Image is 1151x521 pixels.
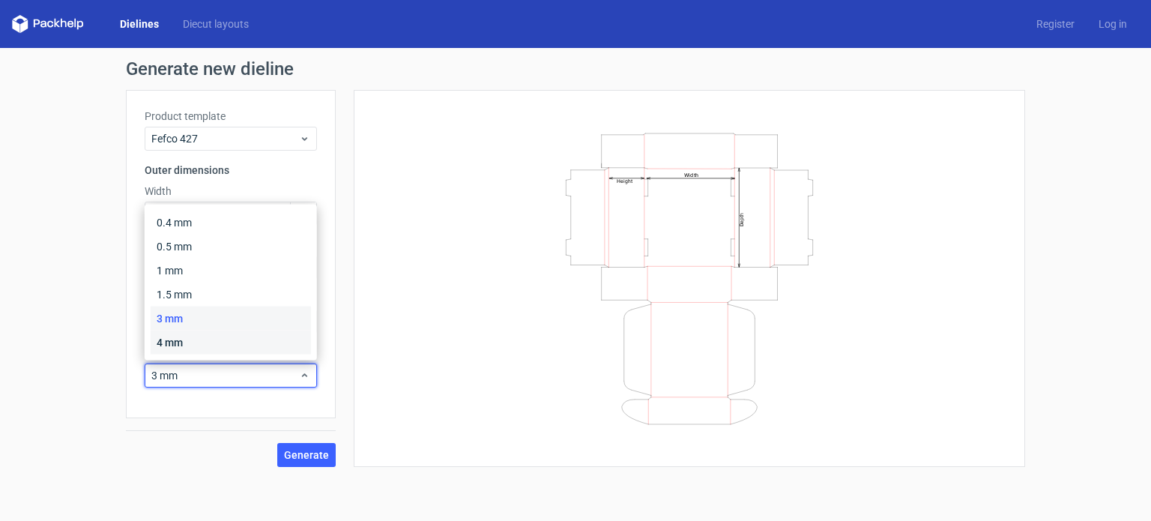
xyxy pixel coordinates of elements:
button: Generate [277,443,336,467]
text: Height [617,178,632,184]
div: 0.4 mm [151,211,311,235]
h3: Outer dimensions [145,163,317,178]
a: Log in [1087,16,1139,31]
h1: Generate new dieline [126,60,1025,78]
a: Diecut layouts [171,16,261,31]
label: Width [145,184,317,199]
div: 1 mm [151,259,311,283]
div: 1.5 mm [151,283,311,307]
span: Fefco 427 [151,131,299,146]
a: Dielines [108,16,171,31]
text: Width [684,171,698,178]
a: Register [1024,16,1087,31]
span: 3 mm [151,368,299,383]
div: 3 mm [151,307,311,331]
span: mm [290,202,316,225]
text: Depth [739,212,745,226]
label: Product template [145,109,317,124]
span: Generate [284,450,329,460]
div: 4 mm [151,331,311,355]
div: 0.5 mm [151,235,311,259]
